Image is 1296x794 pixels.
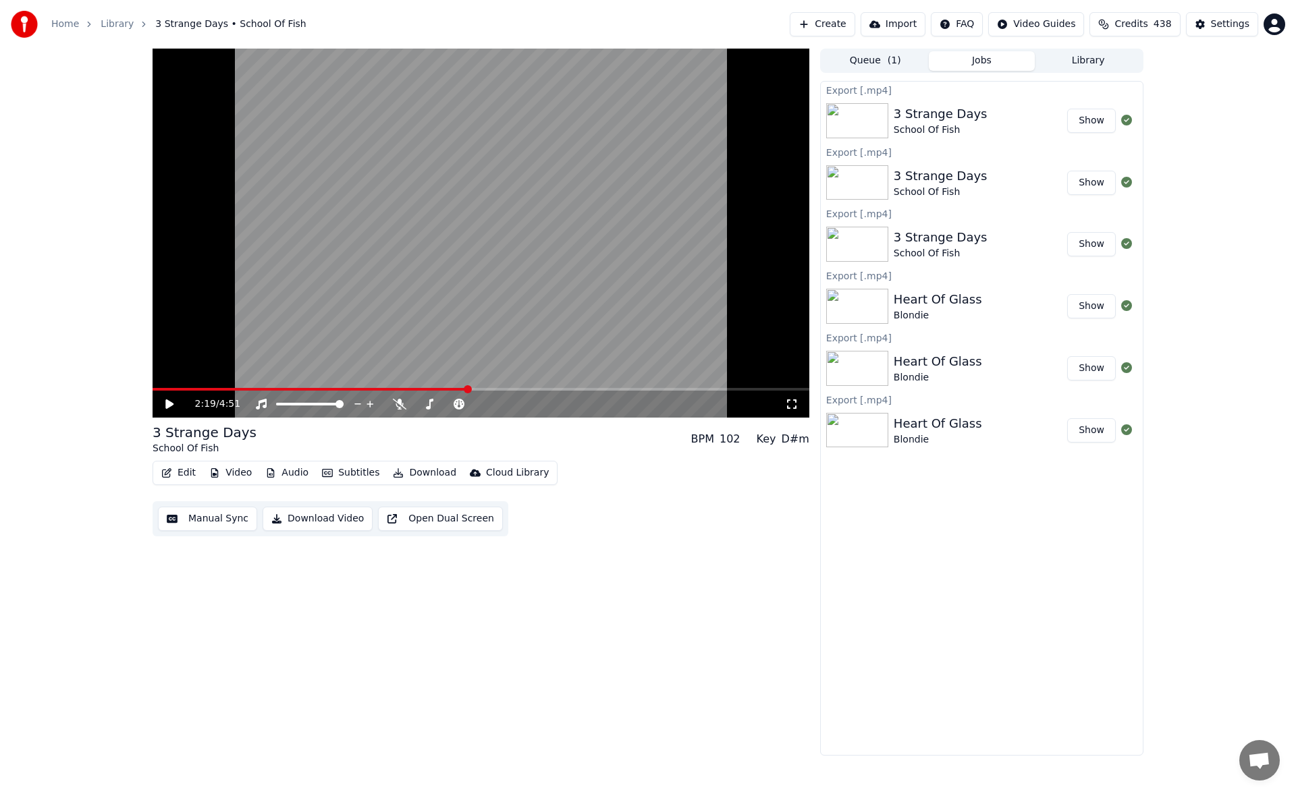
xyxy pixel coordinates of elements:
div: Export [.mp4] [821,144,1143,160]
button: Download Video [263,507,373,531]
button: FAQ [931,12,983,36]
div: 3 Strange Days [894,167,988,186]
div: Heart Of Glass [894,414,982,433]
button: Import [861,12,925,36]
a: Home [51,18,79,31]
button: Show [1067,294,1116,318]
div: Blondie [894,433,982,447]
button: Download [387,463,462,482]
div: School Of Fish [894,247,988,260]
div: 102 [720,431,740,447]
span: 438 [1154,18,1172,31]
div: Key [757,431,776,447]
span: ( 1 ) [888,54,901,67]
img: youka [11,11,38,38]
div: / [195,397,227,411]
div: 3 Strange Days [153,423,256,442]
div: 3 Strange Days [894,105,988,123]
div: Export [.mp4] [821,329,1143,345]
div: D#m [782,431,809,447]
span: 4:51 [219,397,240,411]
button: Open Dual Screen [378,507,503,531]
div: Cloud Library [486,466,549,480]
div: School Of Fish [153,442,256,455]
button: Show [1067,109,1116,133]
button: Video [204,463,257,482]
button: Audio [260,463,314,482]
button: Jobs [929,51,1035,71]
button: Show [1067,171,1116,195]
button: Show [1067,418,1116,443]
div: Export [.mp4] [821,82,1143,98]
div: 3 Strange Days [894,228,988,247]
button: Manual Sync [158,507,257,531]
div: BPM [691,431,714,447]
button: Subtitles [317,463,385,482]
div: Export [.mp4] [821,205,1143,221]
span: Credits [1114,18,1147,31]
button: Create [790,12,855,36]
span: 2:19 [195,397,216,411]
span: 3 Strange Days • School Of Fish [155,18,306,31]
nav: breadcrumb [51,18,306,31]
div: Blondie [894,309,982,322]
button: Edit [156,463,201,482]
button: Credits438 [1089,12,1180,36]
button: Show [1067,356,1116,380]
button: Library [1035,51,1141,71]
div: Blondie [894,371,982,385]
div: School Of Fish [894,123,988,137]
div: Settings [1211,18,1249,31]
button: Video Guides [988,12,1084,36]
div: Export [.mp4] [821,267,1143,283]
button: Queue [822,51,929,71]
a: Open chat [1239,740,1280,781]
div: Export [.mp4] [821,391,1143,407]
div: School Of Fish [894,186,988,199]
button: Settings [1186,12,1258,36]
div: Heart Of Glass [894,290,982,309]
div: Heart Of Glass [894,352,982,371]
button: Show [1067,232,1116,256]
a: Library [101,18,134,31]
